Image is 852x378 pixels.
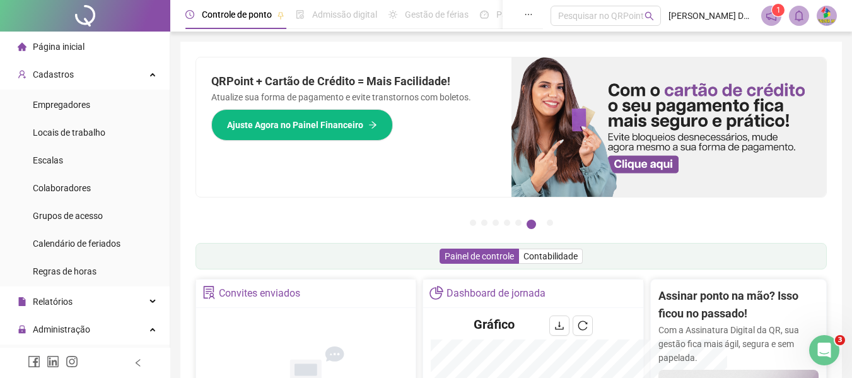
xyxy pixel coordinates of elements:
span: bell [793,10,805,21]
span: Cadastros [33,69,74,80]
span: left [134,358,143,367]
span: Ajuste Agora no Painel Financeiro [227,118,363,132]
p: Com a Assinatura Digital da QR, sua gestão fica mais ágil, segura e sem papelada. [658,323,819,365]
span: Página inicial [33,42,85,52]
span: file-done [296,10,305,19]
div: Convites enviados [219,283,300,304]
button: 5 [515,220,522,226]
span: user-add [18,70,26,79]
button: 1 [470,220,476,226]
span: clock-circle [185,10,194,19]
h2: QRPoint + Cartão de Crédito = Mais Facilidade! [211,73,496,90]
span: Painel do DP [496,9,546,20]
span: facebook [28,355,40,368]
span: Colaboradores [33,183,91,193]
span: Controle de ponto [202,9,272,20]
img: banner%2F75947b42-3b94-469c-a360-407c2d3115d7.png [511,57,827,197]
span: dashboard [480,10,489,19]
span: reload [578,321,588,331]
span: sun [388,10,397,19]
span: 3 [835,335,845,345]
span: Calendário de feriados [33,239,120,249]
span: pushpin [277,11,284,19]
span: Locais de trabalho [33,127,105,138]
span: instagram [66,355,78,368]
p: Atualize sua forma de pagamento e evite transtornos com boletos. [211,90,496,104]
iframe: Intercom live chat [809,335,839,365]
button: 6 [527,220,536,229]
div: Dashboard de jornada [446,283,546,304]
h2: Assinar ponto na mão? Isso ficou no passado! [658,287,819,323]
button: 2 [481,220,487,226]
span: Escalas [33,155,63,165]
span: Contabilidade [523,251,578,261]
span: lock [18,325,26,334]
span: search [645,11,654,21]
span: file [18,297,26,306]
span: solution [202,286,216,299]
span: home [18,42,26,51]
span: Regras de horas [33,266,96,276]
button: 4 [504,220,510,226]
span: Grupos de acesso [33,211,103,221]
button: 3 [493,220,499,226]
button: 7 [547,220,553,226]
span: Painel de controle [445,251,514,261]
span: arrow-right [368,121,377,129]
span: Admissão digital [312,9,377,20]
sup: 1 [772,4,785,16]
button: Ajuste Agora no Painel Financeiro [211,109,393,141]
span: Relatórios [33,297,73,307]
span: download [554,321,564,331]
span: Administração [33,324,90,334]
img: 47503 [817,6,836,25]
span: Empregadores [33,100,90,110]
span: ellipsis [524,10,533,19]
span: 1 [776,6,781,15]
h4: Gráfico [474,316,515,333]
span: notification [766,10,777,21]
span: linkedin [47,355,59,368]
span: [PERSON_NAME] DA - [PERSON_NAME] [668,9,754,23]
span: pie-chart [429,286,443,299]
span: Gestão de férias [405,9,469,20]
